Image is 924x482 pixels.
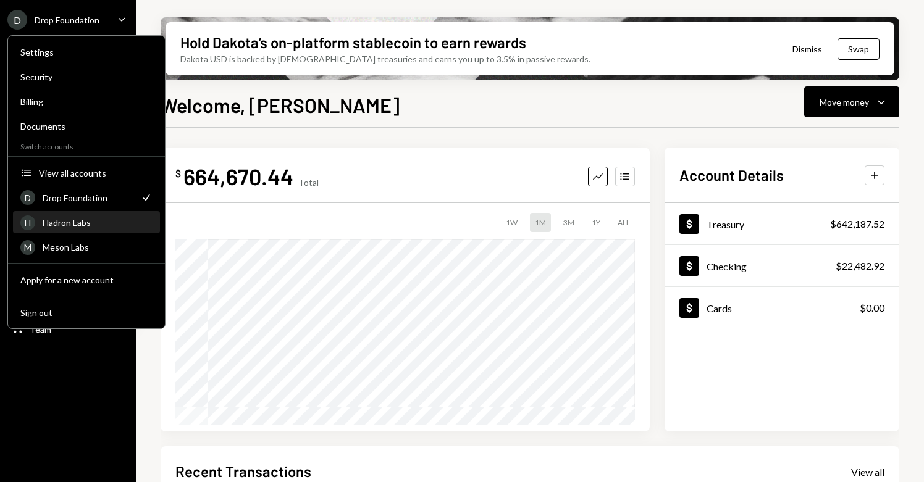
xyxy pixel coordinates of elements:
[13,41,160,63] a: Settings
[7,318,128,340] a: Team
[851,465,884,478] a: View all
[707,218,744,230] div: Treasury
[175,167,181,180] div: $
[20,121,153,131] div: Documents
[707,260,747,272] div: Checking
[530,213,551,232] div: 1M
[830,217,884,231] div: $642,187.52
[665,287,899,328] a: Cards$0.00
[13,211,160,233] a: HHadron Labs
[851,466,884,478] div: View all
[8,139,165,151] div: Switch accounts
[20,190,35,205] div: D
[161,93,400,117] h1: Welcome, [PERSON_NAME]
[180,52,590,65] div: Dakota USD is backed by [DEMOGRAPHIC_DATA] treasuries and earns you up to 3.5% in passive rewards.
[30,324,51,334] div: Team
[35,15,99,25] div: Drop Foundation
[13,302,160,324] button: Sign out
[183,162,293,190] div: 664,670.44
[707,302,732,314] div: Cards
[820,96,869,109] div: Move money
[13,162,160,185] button: View all accounts
[20,307,153,318] div: Sign out
[298,177,319,188] div: Total
[679,165,784,185] h2: Account Details
[860,301,884,315] div: $0.00
[13,65,160,88] a: Security
[613,213,635,232] div: ALL
[180,32,526,52] div: Hold Dakota’s on-platform stablecoin to earn rewards
[587,213,605,232] div: 1Y
[43,242,153,252] div: Meson Labs
[43,217,153,228] div: Hadron Labs
[558,213,579,232] div: 3M
[501,213,523,232] div: 1W
[20,240,35,255] div: M
[20,47,153,57] div: Settings
[20,72,153,82] div: Security
[777,35,838,64] button: Dismiss
[838,38,880,60] button: Swap
[836,259,884,273] div: $22,482.92
[665,245,899,286] a: Checking$22,482.92
[39,168,153,178] div: View all accounts
[13,115,160,137] a: Documents
[175,461,311,481] h2: Recent Transactions
[13,269,160,291] button: Apply for a new account
[20,96,153,107] div: Billing
[804,86,899,117] button: Move money
[20,215,35,230] div: H
[13,90,160,112] a: Billing
[20,275,153,285] div: Apply for a new account
[43,193,133,203] div: Drop Foundation
[665,203,899,244] a: Treasury$642,187.52
[13,236,160,258] a: MMeson Labs
[7,10,27,30] div: D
